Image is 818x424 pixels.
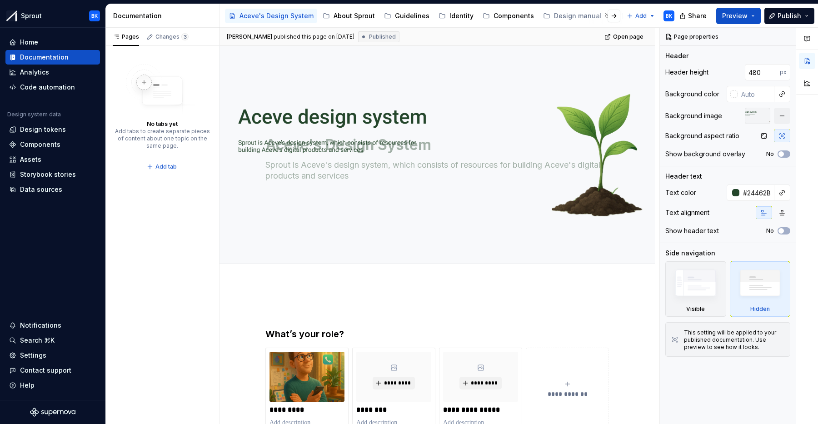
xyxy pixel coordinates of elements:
textarea: Sprout is Aceve's design system, which consists of resources for building Aceve's digital product... [264,158,607,183]
span: Preview [722,11,748,20]
div: Help [20,381,35,390]
span: [PERSON_NAME] [227,33,272,40]
div: BK [91,12,98,20]
a: Guidelines [380,9,433,23]
input: Auto [739,185,774,201]
img: 53eb1a43-2f90-4776-aaed-b2fd30958388.png [269,352,344,402]
img: b6c2a6ff-03c2-4811-897b-2ef07e5e0e51.png [6,10,17,21]
div: No tabs yet [147,120,178,128]
div: Page tree [225,7,622,25]
div: Design tokens [20,125,66,134]
div: Background image [665,111,722,120]
div: Pages [113,33,139,40]
a: Documentation [5,50,100,65]
div: Contact support [20,366,71,375]
div: Side navigation [665,249,715,258]
div: Identity [449,11,474,20]
button: Help [5,378,100,393]
a: Home [5,35,100,50]
button: Search ⌘K [5,333,100,348]
a: About Sprout [319,9,379,23]
button: Contact support [5,363,100,378]
div: Home [20,38,38,47]
span: Publish [778,11,801,20]
a: Design tokens [5,122,100,137]
div: Design system data [7,111,61,118]
div: Add tabs to create separate pieces of content about one topic on the same page. [115,128,210,150]
div: Code automation [20,83,75,92]
a: Analytics [5,65,100,80]
div: Background aspect ratio [665,131,739,140]
a: Aceve's Design System [225,9,317,23]
button: Add [624,10,658,22]
div: Header text [665,172,702,181]
span: Add tab [155,163,177,170]
span: 3 [181,33,189,40]
div: Show header text [665,226,719,235]
div: Visible [665,261,726,317]
label: No [766,150,774,158]
div: published this page on [DATE] [274,33,354,40]
div: Data sources [20,185,62,194]
div: Hidden [730,261,791,317]
button: Preview [716,8,761,24]
div: Components [494,11,534,20]
div: Show background overlay [665,150,745,159]
div: Visible [686,305,705,313]
div: Text alignment [665,208,709,217]
div: BK [666,12,672,20]
a: Data sources [5,182,100,197]
div: Analytics [20,68,49,77]
label: No [766,227,774,234]
p: px [780,69,787,76]
div: Text color [665,188,696,197]
a: Identity [435,9,477,23]
input: Auto [738,86,774,102]
button: Notifications [5,318,100,333]
svg: Supernova Logo [30,408,75,417]
div: Background color [665,90,719,99]
a: Open page [602,30,648,43]
a: Storybook stories [5,167,100,182]
button: Share [675,8,713,24]
span: Open page [613,33,643,40]
div: Changes [155,33,189,40]
a: Components [5,137,100,152]
div: Aceve's Design System [239,11,314,20]
div: About Sprout [334,11,375,20]
div: This setting will be applied to your published documentation. Use preview to see how it looks. [684,329,784,351]
div: Settings [20,351,46,360]
span: Share [688,11,707,20]
div: Search ⌘K [20,336,55,345]
a: Design manual [539,9,615,23]
div: Design manual [554,11,602,20]
div: Header [665,51,688,60]
div: Sprout [21,11,42,20]
button: Add tab [144,160,181,173]
div: Documentation [20,53,69,62]
div: Assets [20,155,41,164]
div: Header height [665,68,708,77]
div: Storybook stories [20,170,76,179]
div: Components [20,140,60,149]
div: Hidden [750,305,770,313]
a: Code automation [5,80,100,95]
a: Components [479,9,538,23]
div: Documentation [113,11,215,20]
span: Published [369,33,396,40]
a: Assets [5,152,100,167]
div: Guidelines [395,11,429,20]
span: Add [635,12,647,20]
a: Settings [5,348,100,363]
div: Notifications [20,321,61,330]
h3: What’s your role? [265,328,609,340]
textarea: Aceve's Design System [264,134,607,156]
button: SproutBK [2,6,104,25]
button: Publish [764,8,814,24]
input: Auto [745,64,780,80]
